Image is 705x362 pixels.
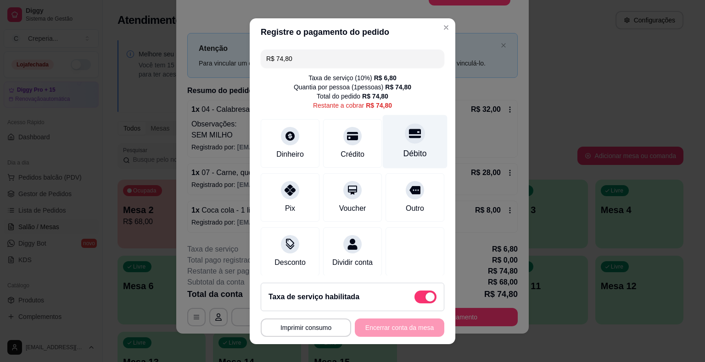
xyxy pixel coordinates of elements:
[294,82,411,92] div: Quantia por pessoa ( 1 pessoas)
[362,92,388,101] div: R$ 74,80
[250,18,455,46] header: Registre o pagamento do pedido
[406,203,424,214] div: Outro
[276,149,304,160] div: Dinheiro
[403,148,427,159] div: Débito
[269,291,359,302] h2: Taxa de serviço habilitada
[313,101,392,110] div: Restante a cobrar
[366,101,392,110] div: R$ 74,80
[385,82,411,92] div: R$ 74,80
[332,257,373,268] div: Dividir conta
[308,73,397,82] div: Taxa de serviço ( 10 %)
[374,73,397,82] div: R$ 6,80
[339,203,366,214] div: Voucher
[317,92,388,101] div: Total do pedido
[285,203,295,214] div: Pix
[274,257,306,268] div: Desconto
[341,149,364,160] div: Crédito
[266,49,439,68] input: Ex.: hambúrguer de cordeiro
[261,318,351,337] button: Imprimir consumo
[439,20,453,35] button: Close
